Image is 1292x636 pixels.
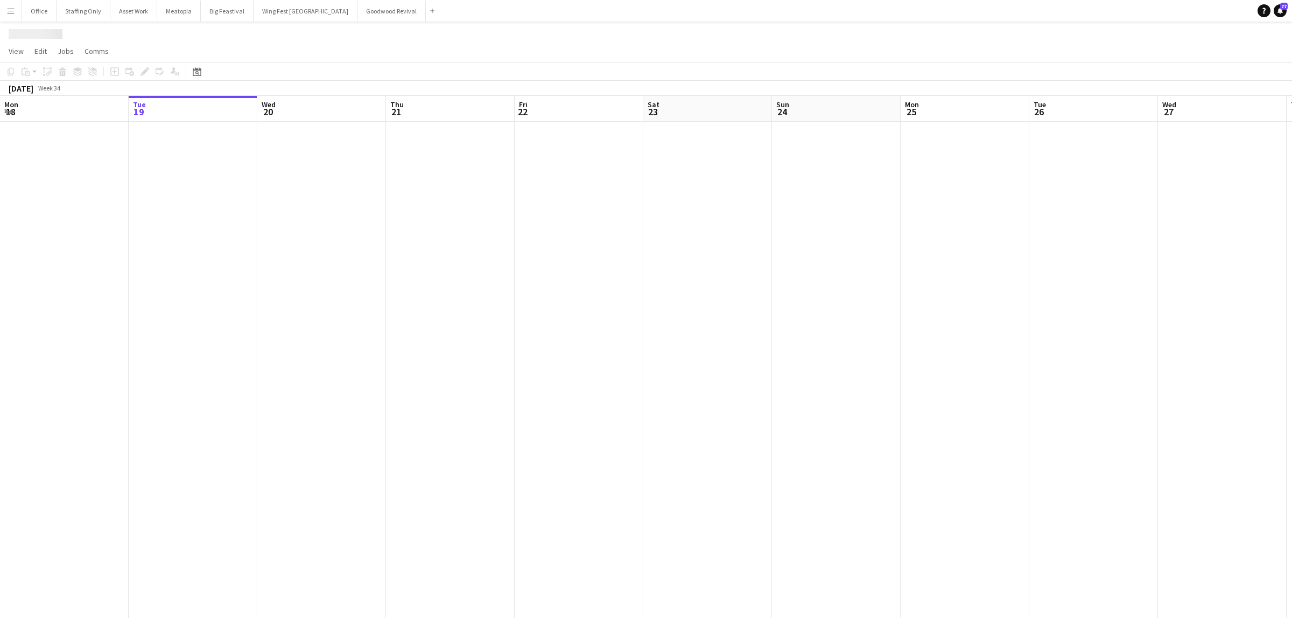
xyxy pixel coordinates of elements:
span: Wed [262,100,276,109]
span: 25 [903,106,919,118]
span: 26 [1032,106,1046,118]
div: [DATE] [9,83,33,94]
span: Edit [34,46,47,56]
button: Goodwood Revival [357,1,426,22]
button: Office [22,1,57,22]
span: View [9,46,24,56]
span: Sun [776,100,789,109]
span: Mon [905,100,919,109]
button: Meatopia [157,1,201,22]
span: Thu [390,100,404,109]
a: Edit [30,44,51,58]
span: Tue [1034,100,1046,109]
span: 77 [1280,3,1288,10]
a: Jobs [53,44,78,58]
button: Wing Fest [GEOGRAPHIC_DATA] [254,1,357,22]
span: Comms [85,46,109,56]
span: 23 [646,106,659,118]
span: 21 [389,106,404,118]
span: Mon [4,100,18,109]
a: View [4,44,28,58]
span: 27 [1161,106,1176,118]
a: 77 [1274,4,1287,17]
span: Tue [133,100,146,109]
span: Jobs [58,46,74,56]
span: Wed [1162,100,1176,109]
button: Asset Work [110,1,157,22]
button: Staffing Only [57,1,110,22]
span: Week 34 [36,84,62,92]
a: Comms [80,44,113,58]
span: Sat [648,100,659,109]
span: Fri [519,100,528,109]
span: 18 [3,106,18,118]
span: 20 [260,106,276,118]
span: 24 [775,106,789,118]
span: 22 [517,106,528,118]
span: 19 [131,106,146,118]
button: Big Feastival [201,1,254,22]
